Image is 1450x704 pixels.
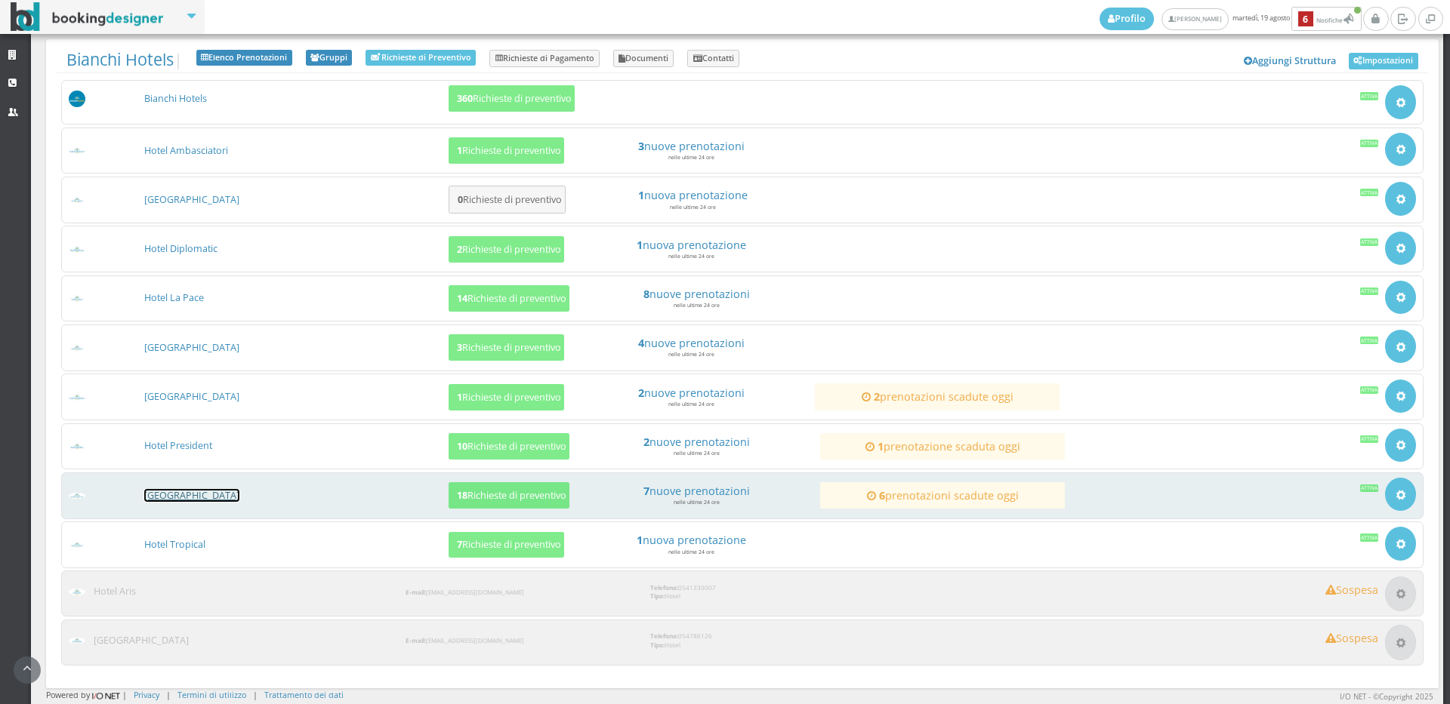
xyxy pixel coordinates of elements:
[581,287,812,300] a: 8nuove prenotazioni
[144,489,239,502] a: [GEOGRAPHIC_DATA]
[1298,11,1313,27] b: 6
[69,589,86,595] img: ab96904f7d3611ed9c9d0608f5526cb6_max100.png
[650,641,665,649] strong: Tipo:
[638,336,644,350] strong: 4
[822,390,1053,403] a: 2prenotazioni scadute oggi
[452,441,566,452] h5: Richieste di preventivo
[674,499,720,506] small: nelle ultime 24 ore
[827,440,1058,453] a: 1prenotazione scaduta oggi
[406,636,426,644] strong: E-mail:
[577,189,808,201] h4: nuova prenotazione
[69,493,86,500] img: ea773b7e7d3611ed9c9d0608f5526cb6_max100.png
[670,204,716,211] small: nelle ultime 24 ore
[69,345,86,352] img: c99f326e7d3611ed9c9d0608f5526cb6_max100.png
[1325,583,1378,596] h4: Sospesa
[687,50,739,68] a: Contatti
[1360,140,1379,147] div: Attiva
[69,147,86,154] img: a22403af7d3611ed9c9d0608f5526cb6_max100.png
[449,482,569,509] button: 18Richieste di preventivo
[827,489,1058,502] h4: prenotazioni scadute oggi
[144,291,204,304] a: Hotel La Pace
[1360,189,1379,196] div: Attiva
[575,386,807,399] a: 2nuove prenotazioni
[90,690,122,702] img: ionet_small_logo.png
[452,244,561,255] h5: Richieste di preventivo
[668,154,714,161] small: nelle ultime 24 ore
[457,440,467,453] b: 10
[144,144,228,157] a: Hotel Ambasciatori
[449,384,564,410] button: 1Richieste di preventivo
[196,50,292,66] a: Elenco Prenotazioni
[613,50,674,68] a: Documenti
[452,93,572,104] h5: Richieste di preventivo
[1360,337,1379,344] div: Attiva
[637,238,643,252] strong: 1
[144,439,212,452] a: Hotel President
[874,389,880,404] strong: 2
[637,533,643,547] strong: 1
[643,625,888,656] div: 054786126 Hotel
[457,341,462,354] b: 3
[457,92,473,105] b: 360
[822,390,1053,403] h4: prenotazioni scadute oggi
[69,443,86,450] img: da2a24d07d3611ed9c9d0608f5526cb6_max100.png
[575,386,807,399] h4: nuove prenotazioni
[457,489,467,502] b: 18
[144,390,239,403] a: [GEOGRAPHIC_DATA]
[668,351,714,358] small: nelle ultime 24 ore
[449,334,564,361] button: 3Richieste di preventivo
[638,188,644,202] strong: 1
[449,186,566,214] button: 0Richieste di preventivo
[878,439,884,453] strong: 1
[452,490,566,501] h5: Richieste di preventivo
[575,533,807,546] h4: nuova prenotazione
[575,238,807,251] a: 1nuova prenotazione
[575,337,807,349] a: 4nuove prenotazioni
[69,638,86,644] img: e2de19487d3611ed9c9d0608f5526cb6_max100.png
[643,484,649,498] strong: 7
[449,433,569,460] button: 10Richieste di preventivo
[581,287,812,300] h4: nuove prenotazioni
[264,689,344,700] a: Trattamento dei dati
[406,588,426,596] strong: E-mail:
[1291,7,1362,31] button: 6Notifiche
[449,285,569,312] button: 14Richieste di preventivo
[650,583,678,592] strong: Telefono:
[668,549,714,555] small: nelle ultime 24 ore
[452,342,561,353] h5: Richieste di preventivo
[1360,386,1379,394] div: Attiva
[581,435,812,448] h4: nuove prenotazioni
[166,689,171,700] div: |
[69,542,86,549] img: f1a57c167d3611ed9c9d0608f5526cb6_max100.png
[69,91,86,108] img: 56a3b5230dfa11eeb8a602419b1953d8_max100.png
[66,50,183,69] span: |
[306,50,353,66] a: Gruppi
[449,532,564,558] button: 7Richieste di preventivo
[399,629,643,652] div: [EMAIL_ADDRESS][DOMAIN_NAME]
[650,592,665,600] strong: Tipo:
[69,246,86,253] img: baa77dbb7d3611ed9c9d0608f5526cb6_max100.png
[668,401,714,407] small: nelle ultime 24 ore
[575,238,807,251] h4: nuova prenotazione
[134,689,159,700] a: Privacy
[1360,238,1379,246] div: Attiva
[46,689,127,702] div: Powered by |
[668,253,714,260] small: nelle ultime 24 ore
[1360,92,1379,100] div: Attiva
[575,337,807,349] h4: nuove prenotazioni
[457,538,462,551] b: 7
[581,484,812,497] h4: nuove prenotazioni
[643,287,649,301] strong: 8
[575,533,807,546] a: 1nuova prenotazione
[827,489,1058,502] a: 6prenotazioni scadute oggi
[449,236,564,263] button: 2Richieste di preventivo
[674,302,720,309] small: nelle ultime 24 ore
[144,193,239,206] a: [GEOGRAPHIC_DATA]
[452,145,561,156] h5: Richieste di preventivo
[69,197,86,204] img: b34dc2487d3611ed9c9d0608f5526cb6_max100.png
[449,85,575,112] button: 360Richieste di preventivo
[879,488,885,503] strong: 6
[69,295,86,302] img: c3084f9b7d3611ed9c9d0608f5526cb6_max100.png
[577,189,808,201] a: 1nuova prenotazione
[144,92,207,105] a: Bianchi Hotels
